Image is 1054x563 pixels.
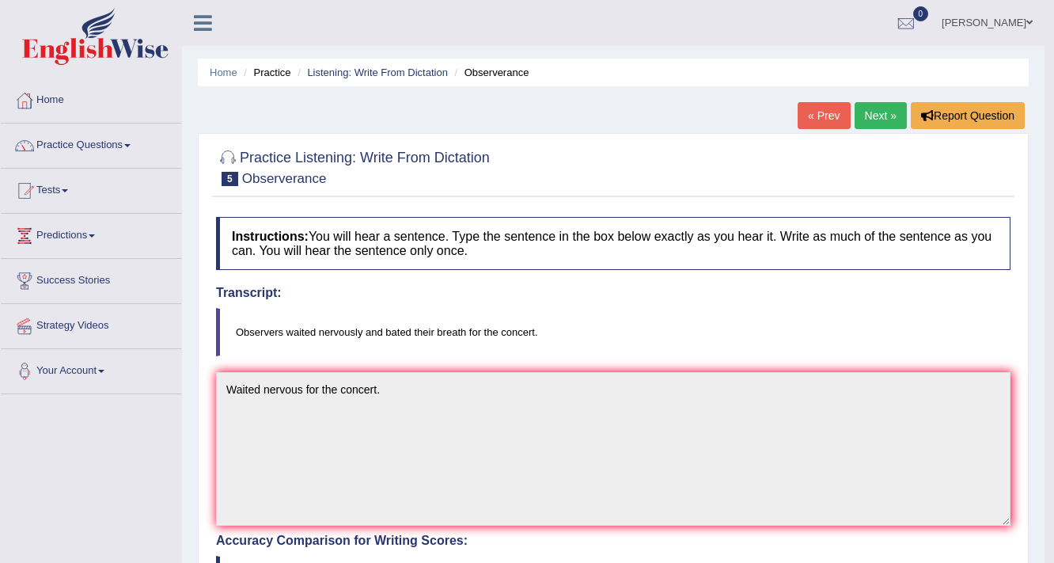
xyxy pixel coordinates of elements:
[1,349,181,389] a: Your Account
[1,214,181,253] a: Predictions
[216,534,1010,548] h4: Accuracy Comparison for Writing Scores:
[216,146,490,186] h2: Practice Listening: Write From Dictation
[216,217,1010,270] h4: You will hear a sentence. Type the sentence in the box below exactly as you hear it. Write as muc...
[216,308,1010,356] blockquote: Observers waited nervously and bated their breath for the concert.
[1,304,181,344] a: Strategy Videos
[222,172,238,186] span: 5
[242,171,327,186] small: Observerance
[451,65,529,80] li: Observerance
[210,67,237,78] a: Home
[307,67,448,78] a: Listening: Write From Dictation
[1,259,181,299] a: Success Stories
[240,65,290,80] li: Practice
[911,102,1025,129] button: Report Question
[1,78,181,118] a: Home
[1,169,181,208] a: Tests
[232,230,309,243] b: Instructions:
[798,102,850,129] a: « Prev
[216,286,1010,300] h4: Transcript:
[913,6,929,21] span: 0
[1,124,181,163] a: Practice Questions
[855,102,907,129] a: Next »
